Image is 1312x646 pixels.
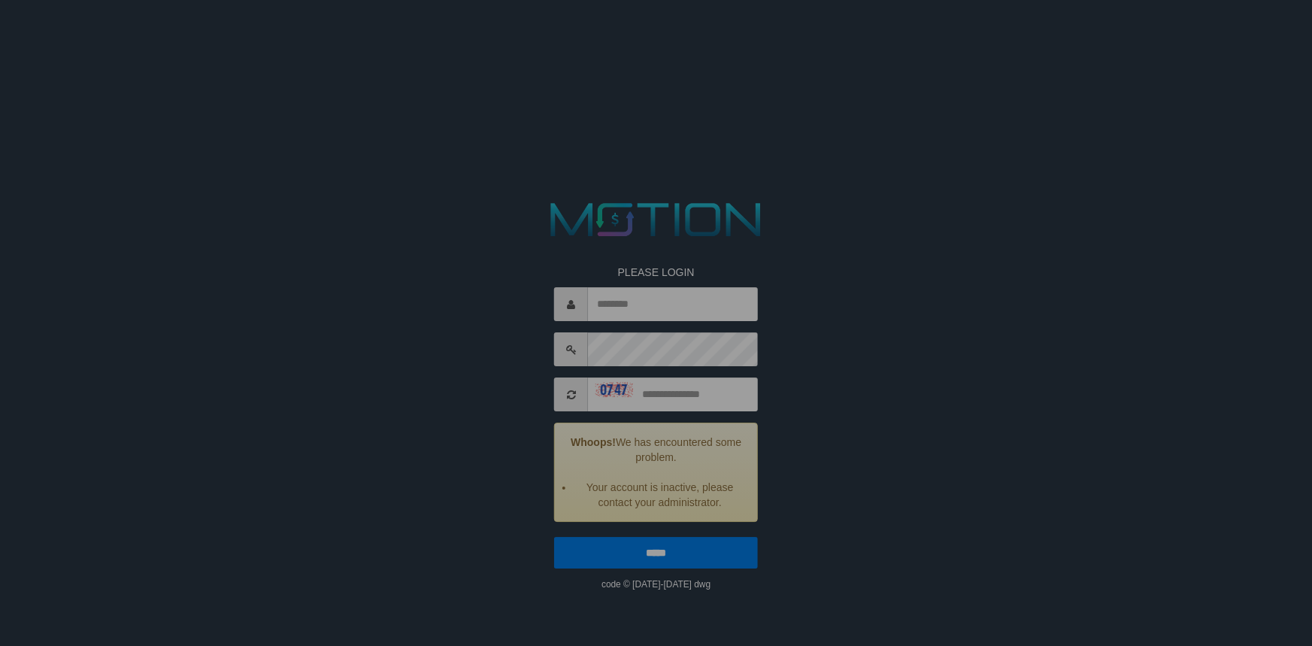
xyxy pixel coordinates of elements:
[554,265,758,280] p: PLEASE LOGIN
[571,436,616,448] strong: Whoops!
[541,197,771,242] img: MOTION_logo.png
[595,383,633,398] img: captcha
[574,480,746,510] li: Your account is inactive, please contact your administrator.
[554,423,758,522] div: We has encountered some problem.
[601,579,711,590] small: code © [DATE]-[DATE] dwg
